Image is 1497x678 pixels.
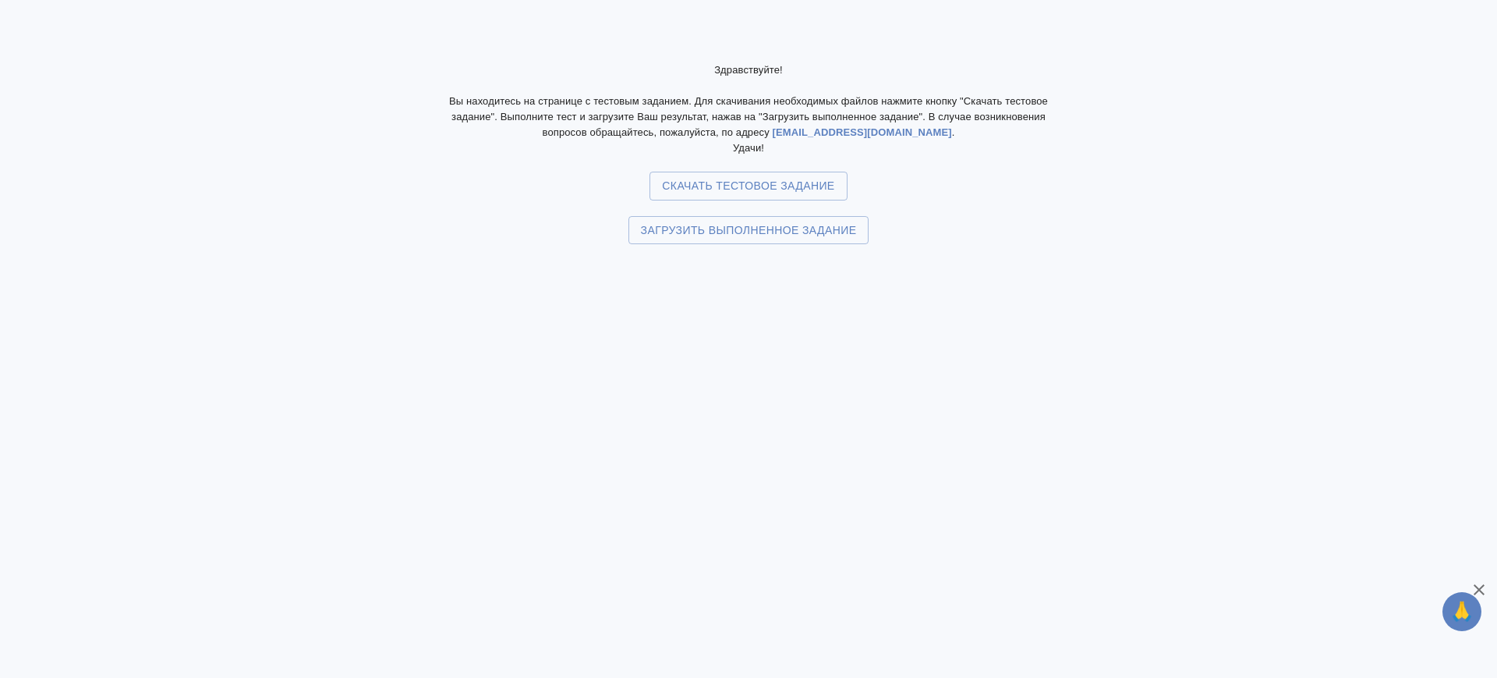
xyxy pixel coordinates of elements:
[1442,592,1481,631] button: 🙏
[662,176,834,196] span: Скачать тестовое задание
[773,126,952,138] a: [EMAIL_ADDRESS][DOMAIN_NAME]
[437,62,1060,156] p: Здравствуйте! Вы находитесь на странице с тестовым заданием. Для скачивания необходимых файлов на...
[628,216,869,245] label: Загрузить выполненное задание
[649,172,847,201] button: Скачать тестовое задание
[641,221,857,240] span: Загрузить выполненное задание
[1449,595,1475,628] span: 🙏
